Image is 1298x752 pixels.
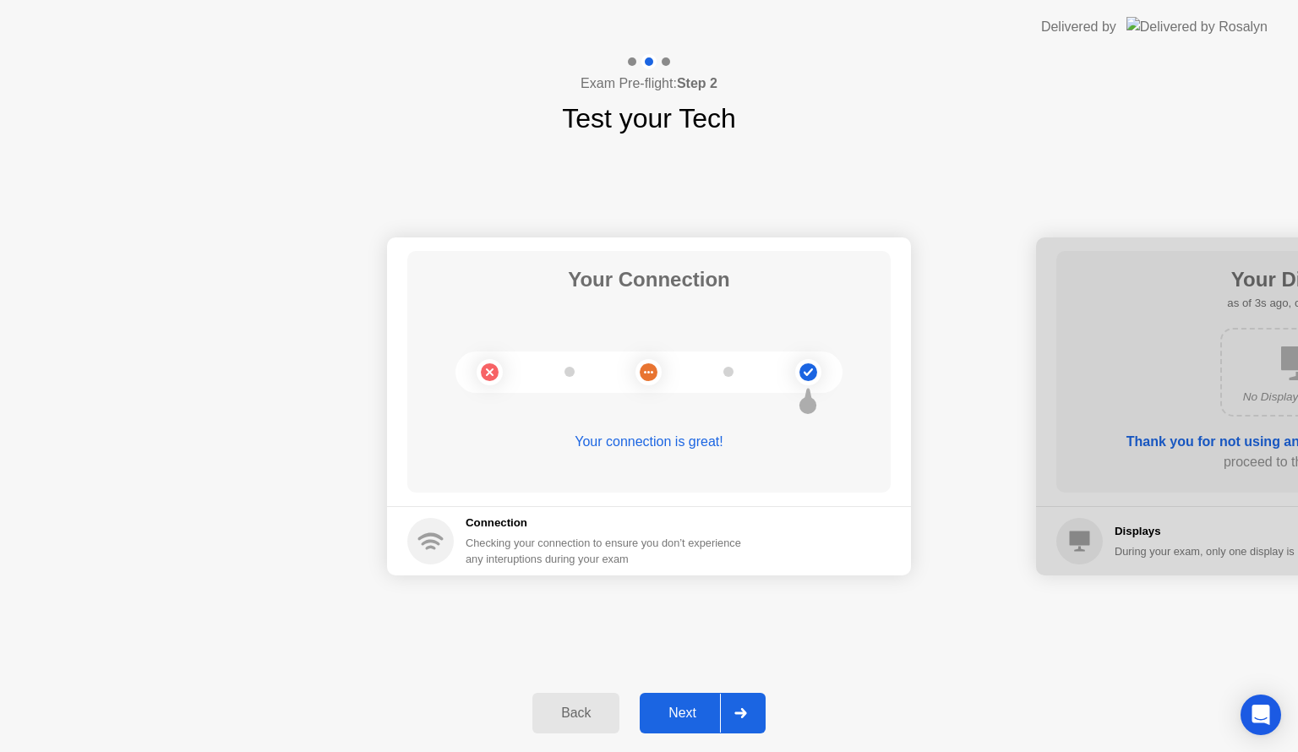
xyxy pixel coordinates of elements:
[581,74,717,94] h4: Exam Pre-flight:
[1241,695,1281,735] div: Open Intercom Messenger
[466,535,751,567] div: Checking your connection to ensure you don’t experience any interuptions during your exam
[1126,17,1268,36] img: Delivered by Rosalyn
[562,98,736,139] h1: Test your Tech
[532,693,619,733] button: Back
[645,706,720,721] div: Next
[1041,17,1116,37] div: Delivered by
[407,432,891,452] div: Your connection is great!
[677,76,717,90] b: Step 2
[466,515,751,531] h5: Connection
[568,264,730,295] h1: Your Connection
[537,706,614,721] div: Back
[640,693,766,733] button: Next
